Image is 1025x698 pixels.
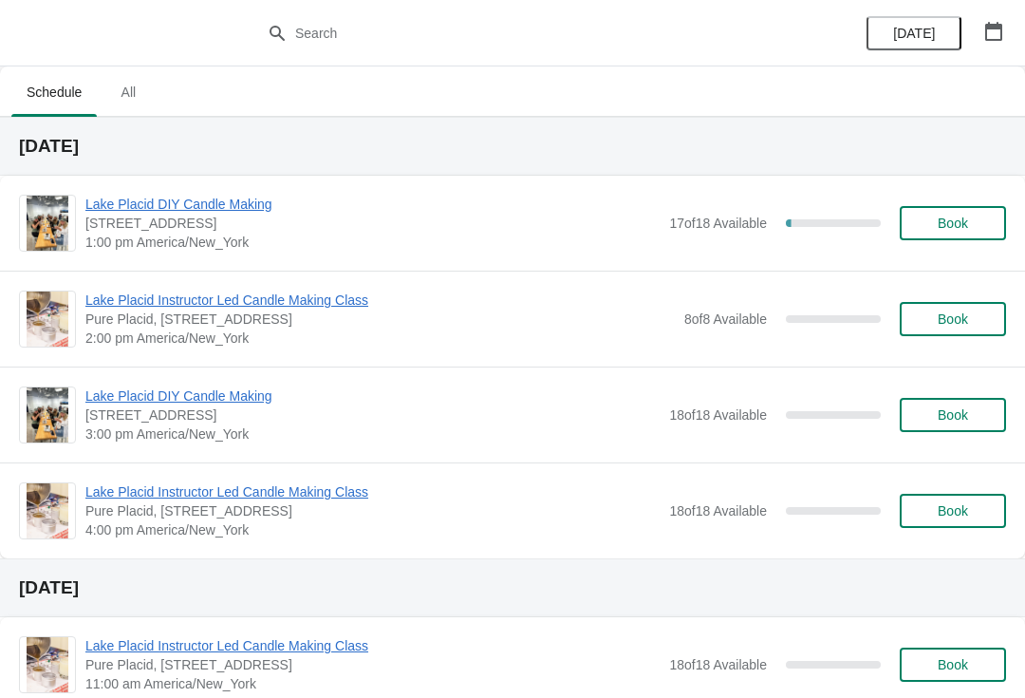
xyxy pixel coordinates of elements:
span: 17 of 18 Available [669,216,767,231]
span: Lake Placid Instructor Led Candle Making Class [85,636,660,655]
span: Book [938,503,968,519]
span: All [104,75,152,109]
span: Book [938,216,968,231]
h2: [DATE] [19,137,1006,156]
span: Pure Placid, [STREET_ADDRESS] [85,655,660,674]
span: 1:00 pm America/New_York [85,233,660,252]
span: [STREET_ADDRESS] [85,214,660,233]
button: Book [900,494,1006,528]
button: Book [900,648,1006,682]
button: Book [900,302,1006,336]
img: Lake Placid Instructor Led Candle Making Class | Pure Placid, 2470 Main Street, Lake Placid, NY, ... [27,637,68,692]
img: Lake Placid Instructor Led Candle Making Class | Pure Placid, 2470 Main Street, Lake Placid, NY, ... [27,292,68,347]
span: Book [938,407,968,423]
span: 3:00 pm America/New_York [85,424,660,443]
h2: [DATE] [19,578,1006,597]
span: 18 of 18 Available [669,503,767,519]
span: 18 of 18 Available [669,407,767,423]
span: Lake Placid DIY Candle Making [85,387,660,406]
span: [STREET_ADDRESS] [85,406,660,424]
span: Pure Placid, [STREET_ADDRESS] [85,501,660,520]
button: Book [900,398,1006,432]
span: 2:00 pm America/New_York [85,329,675,348]
span: Lake Placid Instructor Led Candle Making Class [85,291,675,310]
img: Lake Placid DIY Candle Making | 2470 Main Street, Lake Placid, NY, USA | 3:00 pm America/New_York [27,387,67,443]
span: 8 of 8 Available [684,311,767,327]
button: Book [900,206,1006,240]
span: Lake Placid Instructor Led Candle Making Class [85,482,660,501]
span: Schedule [11,75,97,109]
span: Pure Placid, [STREET_ADDRESS] [85,310,675,329]
span: 18 of 18 Available [669,657,767,672]
img: Lake Placid DIY Candle Making | 2470 Main Street, Lake Placid, NY, USA | 1:00 pm America/New_York [27,196,67,251]
input: Search [294,16,769,50]
img: Lake Placid Instructor Led Candle Making Class | Pure Placid, 2470 Main Street, Lake Placid, NY, ... [27,483,68,538]
button: [DATE] [867,16,961,50]
span: [DATE] [893,26,935,41]
span: Lake Placid DIY Candle Making [85,195,660,214]
span: Book [938,311,968,327]
span: 4:00 pm America/New_York [85,520,660,539]
span: 11:00 am America/New_York [85,674,660,693]
span: Book [938,657,968,672]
